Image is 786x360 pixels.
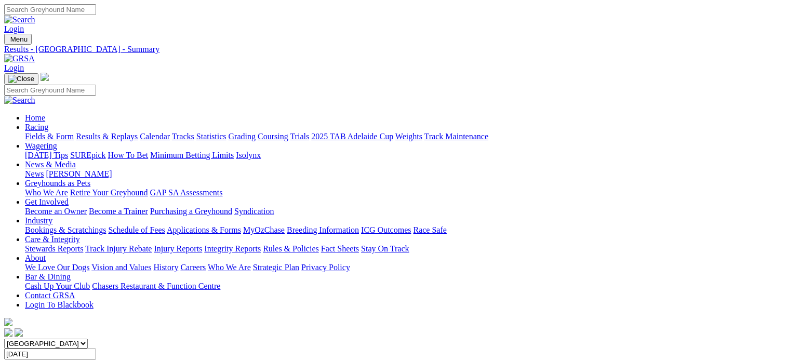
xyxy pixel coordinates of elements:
div: Wagering [25,151,782,160]
input: Search [4,4,96,15]
a: Calendar [140,132,170,141]
a: Fact Sheets [321,244,359,253]
span: Menu [10,35,28,43]
a: Track Maintenance [424,132,488,141]
a: Login To Blackbook [25,300,94,309]
a: 2025 TAB Adelaide Cup [311,132,393,141]
a: Retire Your Greyhound [70,188,148,197]
a: Get Involved [25,197,69,206]
a: Vision and Values [91,263,151,272]
a: Care & Integrity [25,235,80,244]
a: Become a Trainer [89,207,148,216]
a: Results - [GEOGRAPHIC_DATA] - Summary [4,45,782,54]
a: Who We Are [25,188,68,197]
a: ICG Outcomes [361,225,411,234]
a: Login [4,63,24,72]
img: logo-grsa-white.png [4,318,12,326]
a: Industry [25,216,52,225]
a: Racing [25,123,48,131]
input: Search [4,85,96,96]
a: MyOzChase [243,225,285,234]
a: Track Injury Rebate [85,244,152,253]
input: Select date [4,349,96,359]
img: logo-grsa-white.png [41,73,49,81]
a: Isolynx [236,151,261,159]
a: Results & Replays [76,132,138,141]
a: Careers [180,263,206,272]
a: Login [4,24,24,33]
a: Bookings & Scratchings [25,225,106,234]
div: Racing [25,132,782,141]
a: History [153,263,178,272]
a: Minimum Betting Limits [150,151,234,159]
div: Get Involved [25,207,782,216]
div: About [25,263,782,272]
div: Greyhounds as Pets [25,188,782,197]
button: Toggle navigation [4,34,32,45]
a: Schedule of Fees [108,225,165,234]
a: Purchasing a Greyhound [150,207,232,216]
a: Injury Reports [154,244,202,253]
div: Industry [25,225,782,235]
a: Stay On Track [361,244,409,253]
a: Become an Owner [25,207,87,216]
a: Grading [229,132,256,141]
a: Stewards Reports [25,244,83,253]
a: Wagering [25,141,57,150]
a: Greyhounds as Pets [25,179,90,188]
a: Statistics [196,132,227,141]
img: Search [4,96,35,105]
a: About [25,254,46,262]
a: Cash Up Your Club [25,282,90,290]
a: [DATE] Tips [25,151,68,159]
a: Integrity Reports [204,244,261,253]
div: News & Media [25,169,782,179]
a: Tracks [172,132,194,141]
a: Chasers Restaurant & Function Centre [92,282,220,290]
a: SUREpick [70,151,105,159]
a: Home [25,113,45,122]
a: Breeding Information [287,225,359,234]
img: Close [8,75,34,83]
a: Race Safe [413,225,446,234]
a: Contact GRSA [25,291,75,300]
a: News [25,169,44,178]
button: Toggle navigation [4,73,38,85]
a: Rules & Policies [263,244,319,253]
a: Strategic Plan [253,263,299,272]
img: twitter.svg [15,328,23,337]
a: Syndication [234,207,274,216]
a: News & Media [25,160,76,169]
a: How To Bet [108,151,149,159]
div: Care & Integrity [25,244,782,254]
a: Privacy Policy [301,263,350,272]
img: facebook.svg [4,328,12,337]
img: Search [4,15,35,24]
a: GAP SA Assessments [150,188,223,197]
a: We Love Our Dogs [25,263,89,272]
a: Applications & Forms [167,225,241,234]
a: Who We Are [208,263,251,272]
img: GRSA [4,54,35,63]
a: Weights [395,132,422,141]
a: Coursing [258,132,288,141]
a: Trials [290,132,309,141]
a: [PERSON_NAME] [46,169,112,178]
a: Bar & Dining [25,272,71,281]
div: Bar & Dining [25,282,782,291]
a: Fields & Form [25,132,74,141]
